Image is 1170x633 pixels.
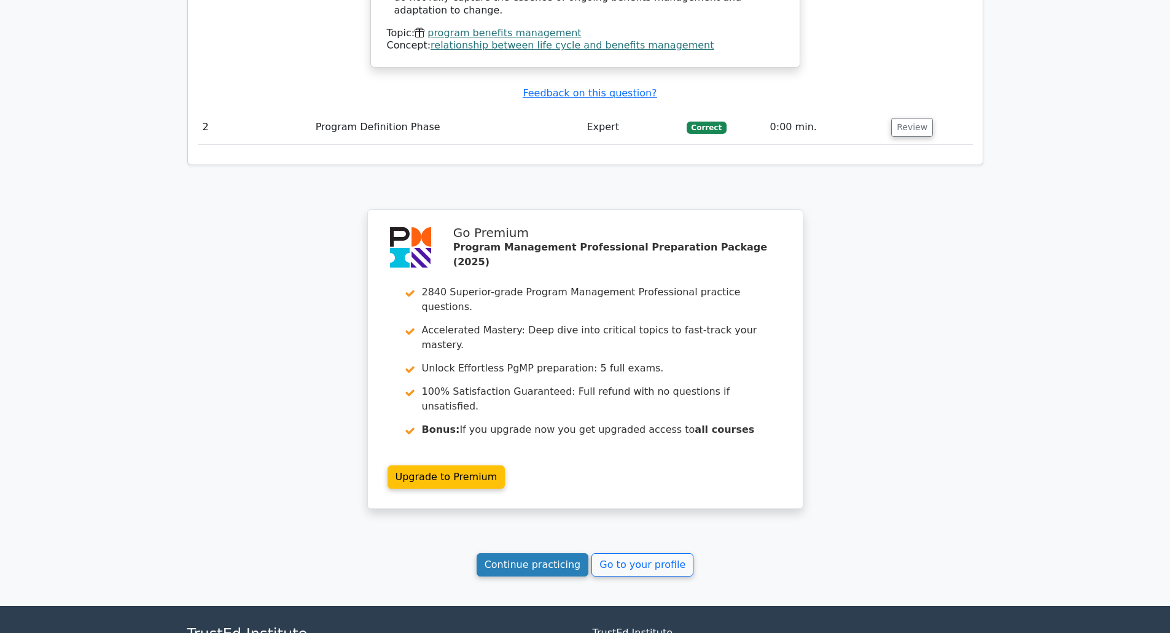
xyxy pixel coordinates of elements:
td: 2 [198,110,311,145]
a: program benefits management [427,27,581,39]
a: Go to your profile [591,553,693,577]
td: Expert [582,110,682,145]
a: Continue practicing [477,553,589,577]
button: Review [891,118,933,137]
a: Feedback on this question? [523,87,657,99]
td: 0:00 min. [765,110,887,145]
div: Topic: [387,27,784,40]
a: Upgrade to Premium [388,465,505,489]
td: Program Definition Phase [311,110,582,145]
a: relationship between life cycle and benefits management [431,39,714,51]
div: Concept: [387,39,784,52]
span: Correct [687,122,727,134]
